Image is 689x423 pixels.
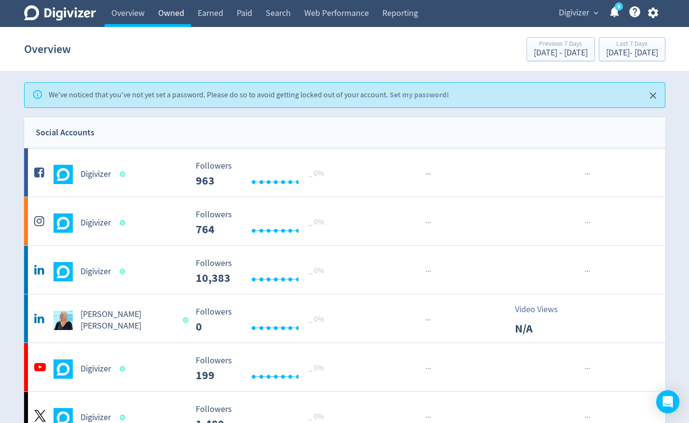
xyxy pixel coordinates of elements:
span: · [429,314,431,326]
a: Set my password! [390,90,449,100]
button: Last 7 Days[DATE]- [DATE] [599,37,665,61]
div: [DATE] - [DATE] [606,49,658,57]
span: · [429,265,431,278]
svg: Followers --- [191,210,336,236]
text: 5 [617,3,620,10]
span: · [425,363,427,375]
button: Digivizer [555,5,601,21]
span: · [427,168,429,180]
span: · [586,265,588,278]
div: Social Accounts [36,126,95,140]
span: · [429,168,431,180]
h5: Digivizer [81,169,111,180]
span: · [588,265,590,278]
span: _ 0% [309,315,324,324]
span: Data last synced: 11 Aug 2025, 1:02am (AEST) [183,317,191,323]
div: Last 7 Days [606,40,658,49]
span: · [427,265,429,278]
img: Emma Lo Russo undefined [54,311,73,330]
p: Video Views [515,303,570,316]
a: 5 [615,2,623,11]
span: · [425,217,427,229]
h5: Digivizer [81,363,111,375]
span: _ 0% [309,266,324,276]
span: Data last synced: 11 Aug 2025, 3:02am (AEST) [120,172,128,177]
span: _ 0% [309,217,324,227]
a: Digivizer undefinedDigivizer Followers --- _ 0% Followers 963 ······ [24,148,665,197]
span: · [588,217,590,229]
h5: Digivizer [81,266,111,278]
a: Digivizer undefinedDigivizer Followers --- _ 0% Followers 764 ······ [24,197,665,245]
span: · [427,363,429,375]
span: Data last synced: 11 Aug 2025, 3:02am (AEST) [120,220,128,225]
span: · [586,363,588,375]
span: · [588,168,590,180]
svg: Followers --- [191,161,336,187]
span: · [584,363,586,375]
span: Data last synced: 10 Aug 2025, 10:02pm (AEST) [120,415,128,420]
button: Previous 7 Days[DATE] - [DATE] [527,37,595,61]
span: · [588,363,590,375]
h5: [PERSON_NAME] [PERSON_NAME] [81,309,175,332]
img: Digivizer undefined [54,359,73,379]
p: N/A [515,320,570,337]
div: Previous 7 Days [534,40,588,49]
span: expand_more [592,9,600,17]
span: · [425,314,427,326]
span: Digivizer [559,5,589,21]
span: · [425,168,427,180]
span: · [586,217,588,229]
span: · [427,217,429,229]
span: _ 0% [309,412,324,422]
span: · [584,217,586,229]
div: Open Intercom Messenger [656,390,679,413]
img: Digivizer undefined [54,262,73,281]
h1: Overview [24,34,71,65]
div: [DATE] - [DATE] [534,49,588,57]
span: Data last synced: 11 Aug 2025, 1:02am (AEST) [120,269,128,274]
span: · [429,363,431,375]
a: Digivizer undefinedDigivizer Followers --- _ 0% Followers 10,383 ······ [24,246,665,294]
span: · [429,217,431,229]
a: Digivizer undefinedDigivizer Followers --- _ 0% Followers 199 ······ [24,343,665,391]
span: · [584,265,586,278]
svg: Followers --- [191,356,336,382]
span: · [425,265,427,278]
span: · [584,168,586,180]
img: Digivizer undefined [54,213,73,233]
svg: Followers --- [191,307,336,333]
span: _ 0% [309,363,324,373]
svg: Followers --- [191,259,336,284]
span: · [586,168,588,180]
button: Close [645,88,661,104]
a: Emma Lo Russo undefined[PERSON_NAME] [PERSON_NAME] Followers --- _ 0% Followers 0 ···Video ViewsN/A [24,294,665,343]
span: · [427,314,429,326]
span: Data last synced: 10 Aug 2025, 10:01pm (AEST) [120,366,128,371]
div: We've noticed that you've not yet set a password. Please do so to avoid getting locked out of you... [49,86,449,105]
h5: Digivizer [81,217,111,229]
span: _ 0% [309,169,324,178]
img: Digivizer undefined [54,165,73,184]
